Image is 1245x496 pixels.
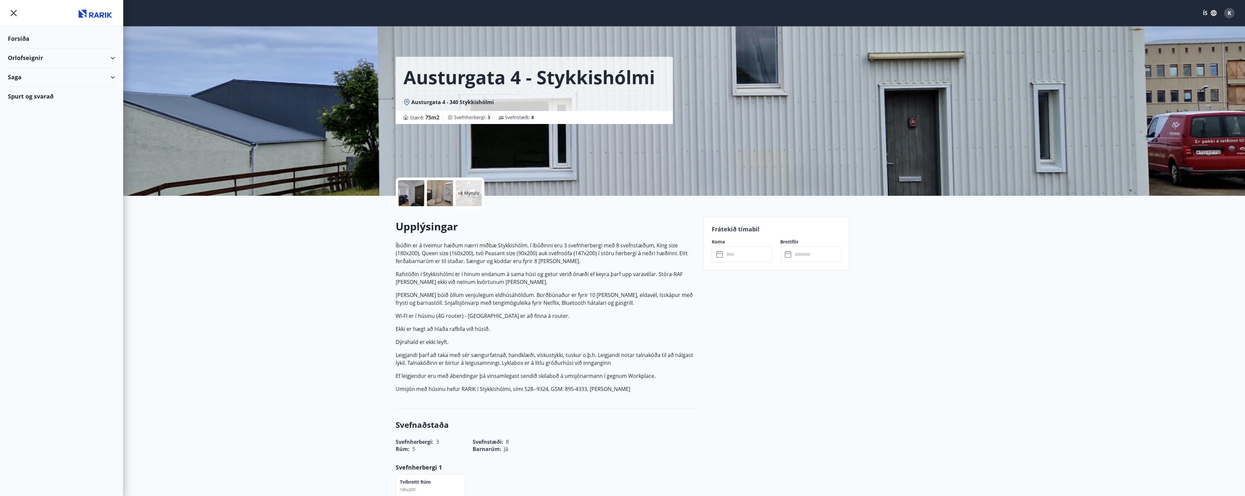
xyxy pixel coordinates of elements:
[412,445,415,453] span: 5
[396,419,696,430] h3: Svefnaðstaða
[396,325,696,333] p: Ekki er hægt að hlaða rafbíla við húsið.
[454,114,490,121] span: Svefnherbergi :
[425,114,439,121] span: 75 m2
[411,99,494,106] span: Austurgata 4 - 340 Stykkishólmi
[410,114,439,121] span: Stærð :
[396,291,696,307] p: [PERSON_NAME] búið öllum venjulegum eldhúsáhöldum. Borðbúnaður er fyrir 10 [PERSON_NAME], eldavél...
[76,7,115,20] img: union_logo
[8,68,115,87] div: Saga
[1199,7,1220,19] button: ÍS
[396,241,696,265] p: Íbúðin er á tveimur hæðum nærri miðbæ Stykkishólm. í íbúðinni eru 3 svefnherbergi með 8 svefnstæð...
[400,487,416,492] span: 180x200
[8,87,115,106] div: Spurt og svarað
[396,385,696,393] p: Umsjón með húsinu hefur RARIK í Stykkishólmi, sími 528--9324, GSM: 895-4333, [PERSON_NAME]
[396,338,696,346] p: Dýrahald er ekki leyft.
[8,48,115,68] div: Orlofseignir
[531,114,534,120] span: 8
[396,312,696,320] p: WI-FI er í húsinu (4G router) - [GEOGRAPHIC_DATA] er að finna á router.
[780,239,841,245] label: Brottför
[1222,5,1237,21] button: K
[8,7,20,19] button: menu
[396,372,696,380] p: Ef leigjendur eru með ábendingar þá vinsamlegast sendið skilaboð á umsjónarmann í gegnum Workplace.
[8,29,115,48] div: Forsíða
[403,65,655,89] h1: Austurgata 4 - Stykkishólmi
[458,190,480,196] p: +8 Myndir
[473,445,501,453] span: Barnarúm :
[396,219,696,234] h2: Upplýsingar
[504,445,508,453] span: Já
[396,351,696,367] p: Leigjandi þarf að taka með sér sængurfatnað, handklæði, viskustykki, tuskur o.þ.h. Leigjandi nota...
[712,239,773,245] label: Koma
[396,463,696,472] p: Svefnherbergi 1
[488,114,490,120] span: 3
[396,270,696,286] p: Rafstöðin í Stykkishólmi er í hinum endanum á sama húsi og getur verið ónæði ef keyra þarf upp va...
[505,114,534,121] span: Svefnstæði :
[1228,9,1231,17] span: K
[712,225,842,233] p: Frátekið tímabil
[400,479,431,485] p: Tvíbreitt rúm
[396,445,410,453] span: Rúm :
